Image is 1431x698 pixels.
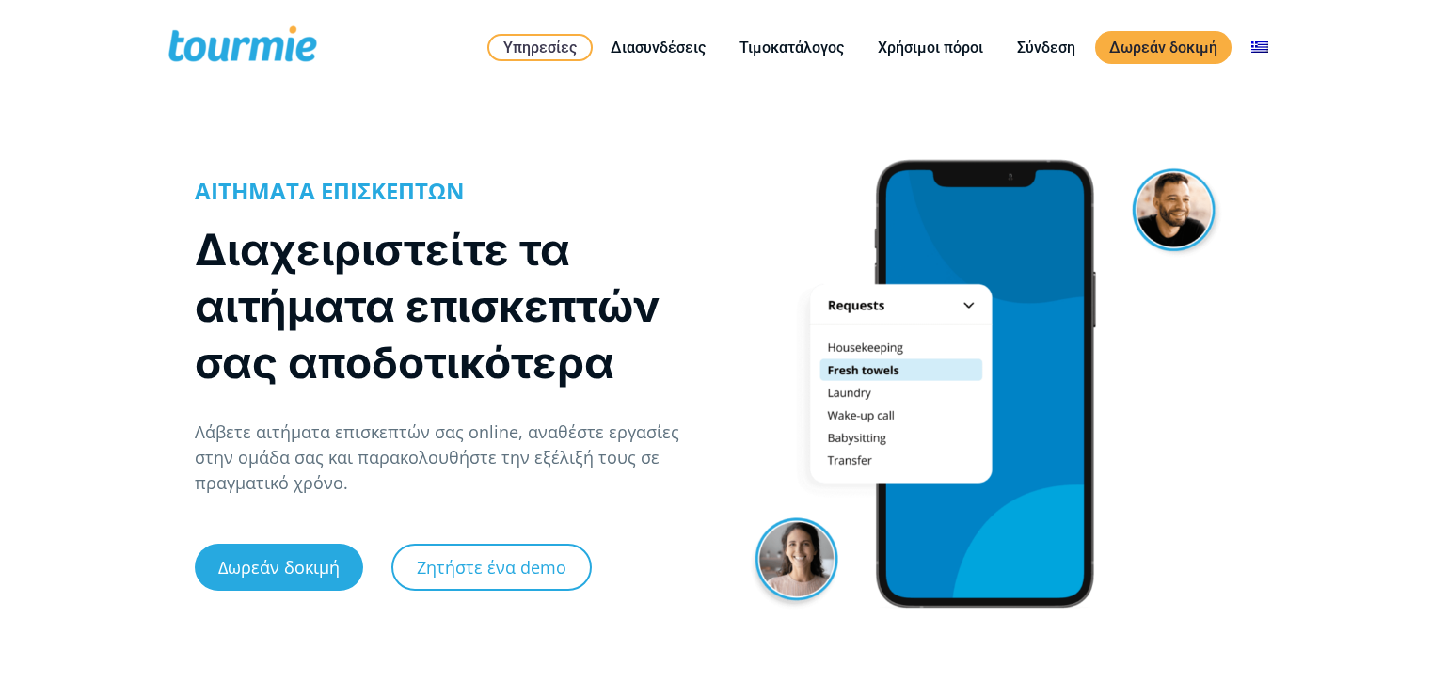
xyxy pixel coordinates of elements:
[596,36,720,59] a: Διασυνδέσεις
[195,221,696,390] h1: Διαχειριστείτε τα αιτήματα επισκεπτών σας αποδοτικότερα
[391,544,592,591] a: Ζητήστε ένα demo
[725,36,858,59] a: Τιμοκατάλογος
[487,34,593,61] a: Υπηρεσίες
[1003,36,1089,59] a: Σύνδεση
[195,175,465,206] strong: ΑΙΤΗΜΑΤΑ ΕΠΙΣΚΕΠΤΩΝ
[864,36,997,59] a: Χρήσιμοι πόροι
[195,420,696,496] p: Λάβετε αιτήματα επισκεπτών σας online, αναθέστε εργασίες στην ομάδα σας και παρακολουθήστε την εξ...
[195,544,363,591] a: Δωρεάν δοκιμή
[1095,31,1232,64] a: Δωρεάν δοκιμή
